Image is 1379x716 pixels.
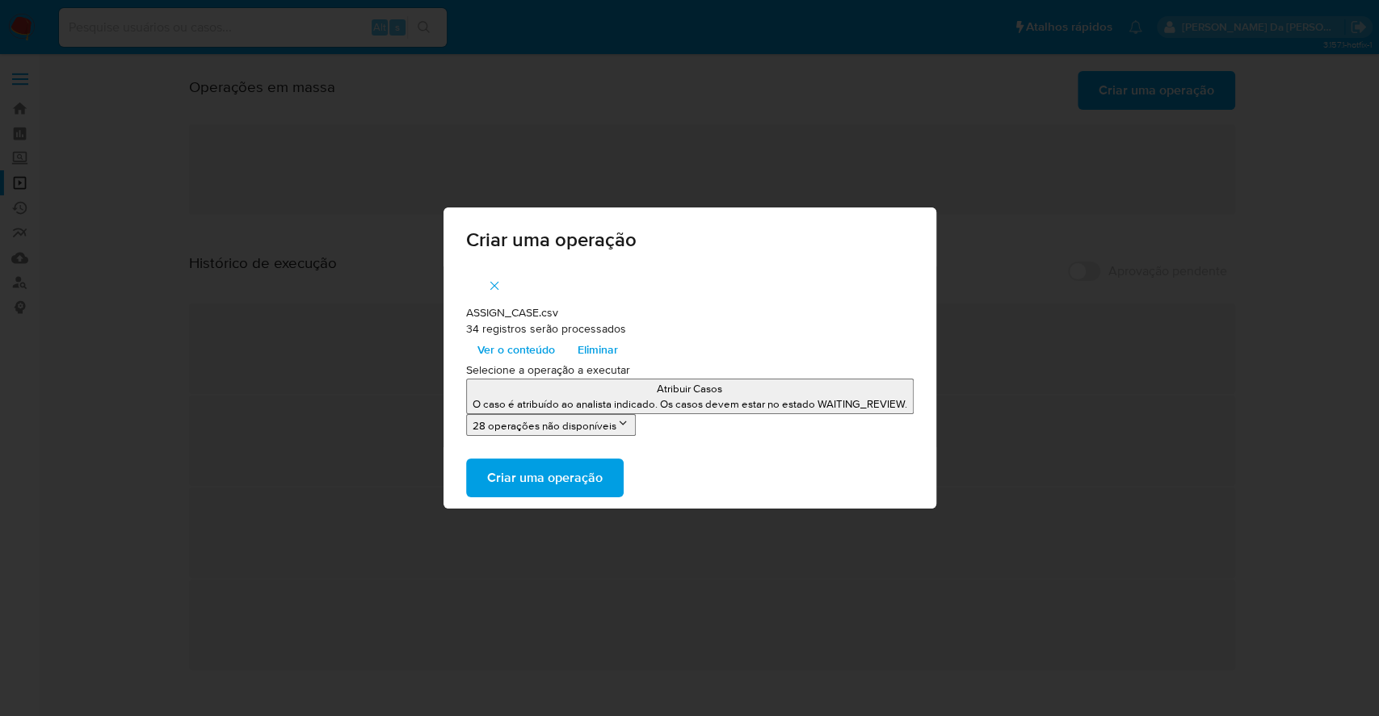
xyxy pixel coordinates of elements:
[566,337,629,362] button: Eliminar
[466,362,914,379] p: Selecione a operação a executar
[466,230,914,249] span: Criar uma operação
[473,396,907,412] p: O caso é atribuído ao analista indicado. Os casos devem estar no estado WAITING_REVIEW.
[578,338,618,361] span: Eliminar
[477,338,555,361] span: Ver o conteúdo
[466,305,914,321] p: ASSIGN_CASE.csv
[466,458,624,497] button: Criar uma operação
[466,321,914,337] p: 34 registros serão processados
[487,460,603,496] span: Criar uma operação
[466,414,636,436] button: 28 operações não disponíveis
[473,381,907,396] p: Atribuir Casos
[466,337,566,362] button: Ver o conteúdo
[466,379,914,414] button: Atribuir CasosO caso é atribuído ao analista indicado. Os casos devem estar no estado WAITING_REV...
